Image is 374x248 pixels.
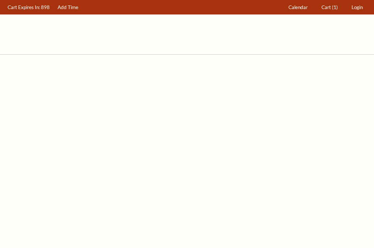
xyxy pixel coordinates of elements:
a: Add Time [54,0,82,14]
span: Cart [321,4,331,10]
span: 898 [41,4,50,10]
span: Cart Expires In: [8,4,40,10]
span: (1) [332,4,338,10]
span: Login [352,4,363,10]
a: Cart (1) [318,0,341,14]
a: Login [348,0,366,14]
a: Calendar [285,0,311,14]
span: Calendar [288,4,308,10]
